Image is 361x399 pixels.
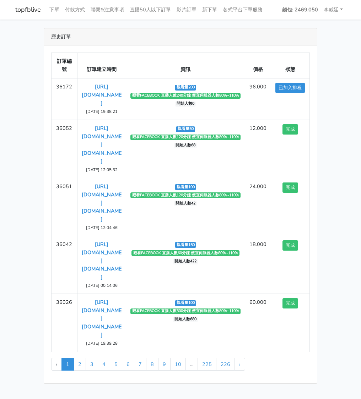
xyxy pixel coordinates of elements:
[282,182,298,193] button: 完成
[321,3,346,17] a: 李威廷
[86,358,98,371] a: 3
[47,3,62,17] a: 下單
[130,192,241,198] span: 觀看FACEBOOK 直播人數120分鐘 便宜伺服器人數80%~110%
[110,358,122,371] a: 5
[220,3,265,17] a: 各式平台下單服務
[174,3,199,17] a: 影片訂單
[170,358,186,371] a: 10
[51,358,62,371] li: « Previous
[82,183,122,223] a: [URL][DOMAIN_NAME][DOMAIN_NAME]
[175,85,196,91] span: 觀看量200
[82,299,122,338] a: [URL][DOMAIN_NAME][DOMAIN_NAME]
[74,358,86,371] a: 2
[86,225,118,230] small: [DATE] 12:04:46
[175,300,196,306] span: 觀看量100
[130,308,241,314] span: 觀看FACEBOOK 直播人數300分鐘 便宜伺服器人數80%~110%
[86,283,118,288] small: [DATE] 00:14:06
[86,167,118,173] small: [DATE] 12:05:32
[52,178,77,236] td: 36051
[245,294,271,352] td: 60.000
[126,53,245,78] th: 資訊
[82,83,122,106] a: [URL][DOMAIN_NAME]
[122,358,134,371] a: 6
[86,340,118,346] small: [DATE] 19:39:28
[235,358,245,371] a: Next »
[245,178,271,236] td: 24.000
[52,53,77,78] th: 訂單編號
[146,358,158,371] a: 8
[62,3,88,17] a: 付款方式
[52,120,77,178] td: 36052
[275,83,305,93] button: 已加入排程
[44,28,317,45] div: 歷史訂單
[176,126,195,132] span: 觀看量50
[245,120,271,178] td: 12.000
[158,358,171,371] a: 9
[15,3,41,17] a: topfblive
[245,236,271,294] td: 18.000
[174,143,197,148] span: 開始人數68
[52,294,77,352] td: 36026
[173,258,198,264] span: 開始人數422
[130,135,241,140] span: 觀看FACEBOOK 直播人數120分鐘 便宜伺服器人數80%~110%
[82,125,122,164] a: [URL][DOMAIN_NAME][DOMAIN_NAME]
[52,78,77,120] td: 36172
[130,93,241,99] span: 觀看FACEBOOK 直播人數240分鐘 便宜伺服器人數80%~110%
[175,242,196,248] span: 觀看量150
[216,358,235,371] a: 226
[174,201,197,206] span: 開始人數42
[88,3,127,17] a: 聯繫&注意事項
[282,240,298,251] button: 完成
[175,101,196,107] span: 開始人數0
[82,241,122,280] a: [URL][DOMAIN_NAME][DOMAIN_NAME]
[245,78,271,120] td: 96.000
[282,124,298,135] button: 完成
[131,250,239,256] span: 觀看FACEBOOK 直播人數60分鐘 便宜伺服器人數80%~110%
[175,184,196,190] span: 觀看量100
[271,53,309,78] th: 狀態
[245,53,271,78] th: 價格
[173,317,198,322] span: 開始人數680
[282,298,298,308] button: 完成
[77,53,126,78] th: 訂單建立時間
[52,236,77,294] td: 36042
[98,358,110,371] a: 4
[127,3,174,17] a: 直播50人以下訂單
[134,358,146,371] a: 7
[198,358,216,371] a: 225
[279,3,321,17] a: 錢包: 2469.050
[199,3,220,17] a: 新下單
[282,6,318,13] strong: 錢包: 2469.050
[61,358,74,371] span: 1
[86,109,118,114] small: [DATE] 19:38:21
